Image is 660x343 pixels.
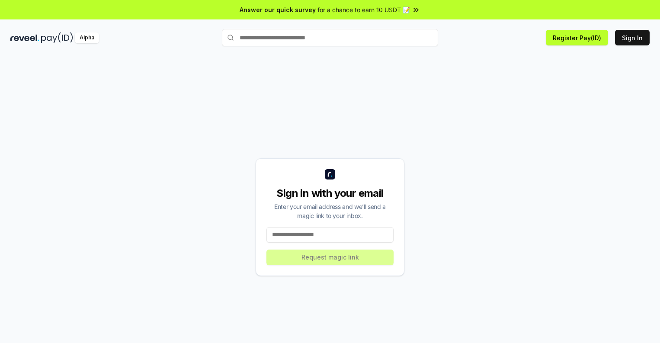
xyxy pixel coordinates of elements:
img: pay_id [41,32,73,43]
div: Alpha [75,32,99,43]
img: reveel_dark [10,32,39,43]
div: Sign in with your email [266,186,394,200]
button: Sign In [615,30,650,45]
img: logo_small [325,169,335,180]
div: Enter your email address and we’ll send a magic link to your inbox. [266,202,394,220]
button: Register Pay(ID) [546,30,608,45]
span: Answer our quick survey [240,5,316,14]
span: for a chance to earn 10 USDT 📝 [317,5,410,14]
